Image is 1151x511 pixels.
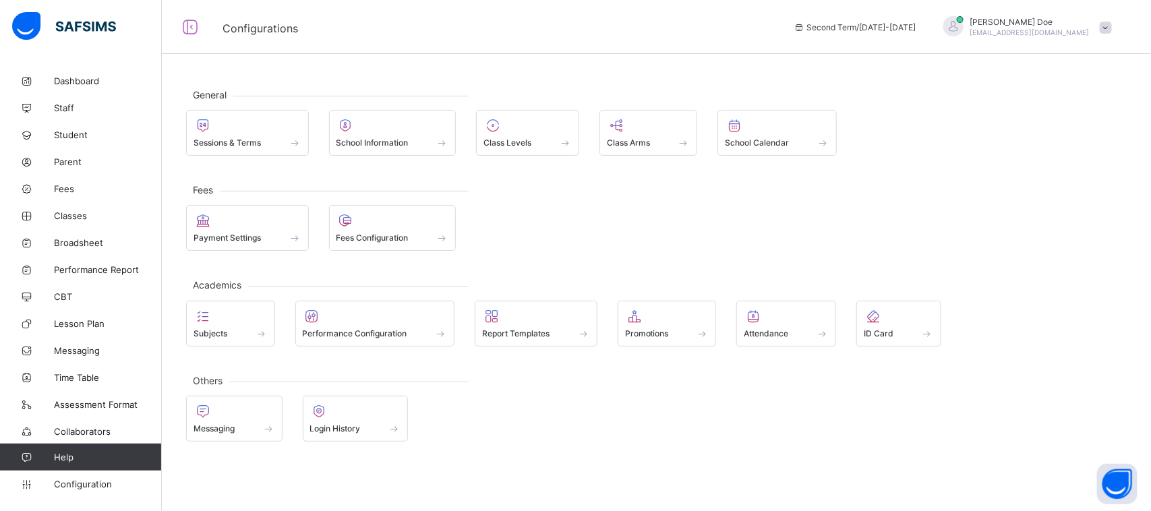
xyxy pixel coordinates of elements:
[475,301,597,347] div: Report Templates
[930,16,1119,38] div: JohnDoe
[310,423,361,433] span: Login History
[482,328,550,338] span: Report Templates
[483,138,531,148] span: Class Levels
[186,89,233,100] span: General
[476,110,579,156] div: Class Levels
[725,138,789,148] span: School Calendar
[54,183,162,194] span: Fees
[717,110,837,156] div: School Calendar
[54,372,162,383] span: Time Table
[1097,464,1138,504] button: Open asap
[186,110,309,156] div: Sessions & Terms
[599,110,698,156] div: Class Arms
[194,138,261,148] span: Sessions & Terms
[744,328,788,338] span: Attendance
[970,17,1090,27] span: [PERSON_NAME] Doe
[970,28,1090,36] span: [EMAIL_ADDRESS][DOMAIN_NAME]
[54,318,162,329] span: Lesson Plan
[54,399,162,410] span: Assessment Format
[618,301,717,347] div: Promotions
[54,345,162,356] span: Messaging
[329,205,456,251] div: Fees Configuration
[336,138,409,148] span: School Information
[607,138,650,148] span: Class Arms
[54,156,162,167] span: Parent
[736,301,836,347] div: Attendance
[54,426,162,437] span: Collaborators
[625,328,669,338] span: Promotions
[194,328,227,338] span: Subjects
[54,291,162,302] span: CBT
[186,396,283,442] div: Messaging
[54,129,162,140] span: Student
[54,102,162,113] span: Staff
[54,452,161,462] span: Help
[54,264,162,275] span: Performance Report
[295,301,455,347] div: Performance Configuration
[186,184,220,196] span: Fees
[186,375,229,386] span: Others
[194,233,261,243] span: Payment Settings
[864,328,893,338] span: ID Card
[223,22,298,35] span: Configurations
[303,396,409,442] div: Login History
[12,12,116,40] img: safsims
[194,423,235,433] span: Messaging
[794,22,916,32] span: session/term information
[54,479,161,489] span: Configuration
[54,237,162,248] span: Broadsheet
[54,76,162,86] span: Dashboard
[303,328,407,338] span: Performance Configuration
[186,279,248,291] span: Academics
[856,301,941,347] div: ID Card
[54,210,162,221] span: Classes
[186,205,309,251] div: Payment Settings
[329,110,456,156] div: School Information
[336,233,409,243] span: Fees Configuration
[186,301,275,347] div: Subjects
